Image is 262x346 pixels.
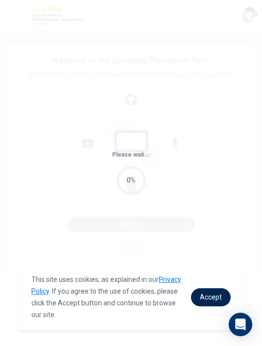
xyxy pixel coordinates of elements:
[126,175,136,186] div: 0%
[20,264,242,330] div: cookieconsent
[112,151,150,158] span: Please wait...
[191,288,231,306] a: dismiss cookie message
[229,313,252,336] div: Open Intercom Messenger
[31,276,181,319] span: This site uses cookies, as explained in our . If you agree to the use of cookies, please click th...
[200,293,222,301] span: Accept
